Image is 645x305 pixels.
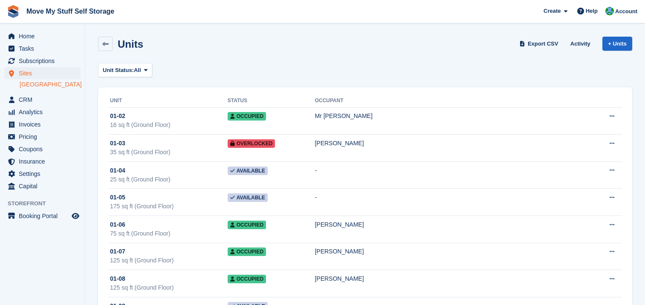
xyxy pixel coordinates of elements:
[586,7,598,15] span: Help
[4,180,81,192] a: menu
[110,175,228,184] div: 25 sq ft (Ground Floor)
[315,220,589,229] div: [PERSON_NAME]
[228,112,266,121] span: Occupied
[19,67,70,79] span: Sites
[228,275,266,283] span: Occupied
[315,112,589,121] div: Mr [PERSON_NAME]
[19,55,70,67] span: Subscriptions
[19,155,70,167] span: Insurance
[98,63,152,77] button: Unit Status: All
[228,167,268,175] span: Available
[110,220,125,229] span: 01-06
[19,210,70,222] span: Booking Portal
[110,148,228,157] div: 35 sq ft (Ground Floor)
[110,256,228,265] div: 125 sq ft (Ground Floor)
[4,131,81,143] a: menu
[4,30,81,42] a: menu
[615,7,637,16] span: Account
[544,7,561,15] span: Create
[315,247,589,256] div: [PERSON_NAME]
[4,143,81,155] a: menu
[110,247,125,256] span: 01-07
[4,67,81,79] a: menu
[4,43,81,55] a: menu
[110,121,228,129] div: 16 sq ft (Ground Floor)
[602,37,632,51] a: + Units
[4,155,81,167] a: menu
[228,193,268,202] span: Available
[8,199,85,208] span: Storefront
[528,40,558,48] span: Export CSV
[228,94,315,108] th: Status
[228,139,275,148] span: Overlocked
[110,229,228,238] div: 75 sq ft (Ground Floor)
[605,7,614,15] img: Dan
[19,118,70,130] span: Invoices
[19,168,70,180] span: Settings
[23,4,118,18] a: Move My Stuff Self Storage
[315,94,589,108] th: Occupant
[228,247,266,256] span: Occupied
[4,94,81,106] a: menu
[103,66,134,75] span: Unit Status:
[70,211,81,221] a: Preview store
[4,210,81,222] a: menu
[518,37,562,51] a: Export CSV
[110,112,125,121] span: 01-02
[110,193,125,202] span: 01-05
[315,189,589,216] td: -
[110,139,125,148] span: 01-03
[110,202,228,211] div: 175 sq ft (Ground Floor)
[110,274,125,283] span: 01-08
[19,131,70,143] span: Pricing
[19,43,70,55] span: Tasks
[134,66,141,75] span: All
[4,118,81,130] a: menu
[19,180,70,192] span: Capital
[19,143,70,155] span: Coupons
[315,161,589,189] td: -
[228,221,266,229] span: Occupied
[315,139,589,148] div: [PERSON_NAME]
[4,106,81,118] a: menu
[7,5,20,18] img: stora-icon-8386f47178a22dfd0bd8f6a31ec36ba5ce8667c1dd55bd0f319d3a0aa187defe.svg
[567,37,594,51] a: Activity
[20,81,81,89] a: [GEOGRAPHIC_DATA]
[315,274,589,283] div: [PERSON_NAME]
[118,38,143,50] h2: Units
[19,94,70,106] span: CRM
[4,55,81,67] a: menu
[110,283,228,292] div: 125 sq ft (Ground Floor)
[19,30,70,42] span: Home
[4,168,81,180] a: menu
[110,166,125,175] span: 01-04
[108,94,228,108] th: Unit
[19,106,70,118] span: Analytics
